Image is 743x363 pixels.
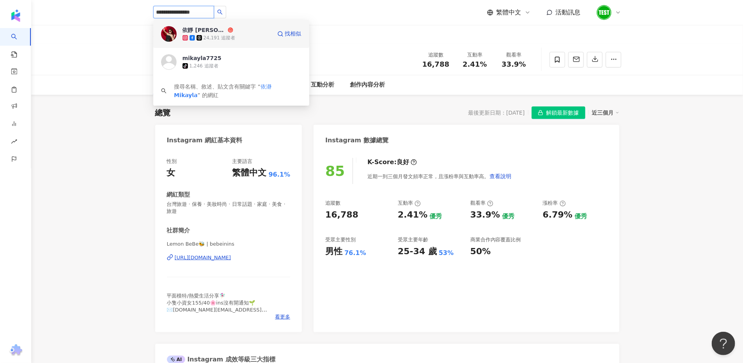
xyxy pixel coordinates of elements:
div: 優秀 [429,212,442,221]
div: 社群簡介 [167,227,190,235]
div: 受眾主要年齡 [398,236,428,243]
div: 追蹤數 [325,200,340,207]
div: 85 [325,163,345,179]
div: 主要語言 [232,158,253,165]
div: 76.1% [344,249,366,257]
div: 總覽 [155,107,171,118]
span: 查看說明 [489,173,511,179]
div: 追蹤數 [421,51,451,59]
a: 找相似 [277,26,301,42]
div: 1,246 追蹤者 [190,63,218,69]
img: logo icon [9,9,22,22]
iframe: Help Scout Beacon - Open [712,332,735,355]
span: 活動訊息 [556,9,581,16]
div: K-Score : [367,158,417,166]
span: search [217,9,223,15]
div: 近期一到三個月發文頻率正常，且漲粉率與互動率高。 [367,168,512,184]
div: 良好 [397,158,409,166]
span: 台灣旅遊 · 保養 · 美妝時尚 · 日常話題 · 家庭 · 美食 · 旅遊 [167,201,291,215]
div: Instagram 數據總覽 [325,136,388,145]
div: 近三個月 [592,108,619,118]
div: Instagram 網紅基本資料 [167,136,243,145]
span: 找相似 [285,30,301,38]
button: 查看說明 [489,168,512,184]
div: 漲粉率 [543,200,566,207]
div: 觀看率 [499,51,529,59]
div: 2.41% [398,209,427,221]
div: 互動率 [398,200,421,207]
div: 6.79% [543,209,573,221]
span: 繁體中文 [497,8,521,17]
div: 依靜 [PERSON_NAME] [183,26,226,34]
div: 50% [470,246,491,258]
div: 觀看率 [470,200,493,207]
div: 搜尋名稱、敘述、貼文含有關鍵字 “ ” 的網紅 [174,82,301,99]
span: 解鎖最新數據 [546,107,579,119]
img: KOL Avatar [161,54,177,70]
div: 男性 [325,246,342,258]
div: 網紅類型 [167,191,190,199]
div: 女 [167,167,176,179]
span: Lemon BeBe🐝 | bebeinins [167,241,291,248]
span: 平面模特/熱愛生活分享🧚🏻‍♀️ 小隻小資女155/40🌸ins沒有開通知🌱 ✉️[DOMAIN_NAME][EMAIL_ADDRESS][DOMAIN_NAME] 小小攝影帳 @bebeins... [167,293,267,327]
div: 繁體中文 [232,167,267,179]
img: KOL Avatar [161,26,177,42]
div: 優秀 [502,212,514,221]
div: 性別 [167,158,177,165]
span: rise [11,134,17,151]
span: 33.9% [502,60,526,68]
img: chrome extension [8,344,23,357]
div: 24,191 追蹤者 [204,35,236,41]
div: [URL][DOMAIN_NAME] [175,254,231,261]
div: 33.9% [470,209,500,221]
span: 96.1% [269,170,291,179]
div: 16,788 [325,209,358,221]
a: search [11,28,27,58]
div: 互動分析 [311,80,335,90]
a: [URL][DOMAIN_NAME] [167,254,291,261]
span: search [161,88,167,94]
div: 25-34 歲 [398,246,437,258]
div: 商業合作內容覆蓋比例 [470,236,521,243]
img: unnamed.png [597,5,612,20]
div: 優秀 [575,212,587,221]
span: 16,788 [422,60,449,68]
div: 受眾主要性別 [325,236,356,243]
button: 解鎖最新數據 [532,106,585,119]
div: 互動率 [460,51,490,59]
div: 53% [439,249,454,257]
span: 2.41% [463,60,487,68]
span: 看更多 [275,313,290,321]
div: 最後更新日期：[DATE] [468,110,525,116]
div: mikayla7725 [183,54,222,62]
div: 創作內容分析 [350,80,385,90]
